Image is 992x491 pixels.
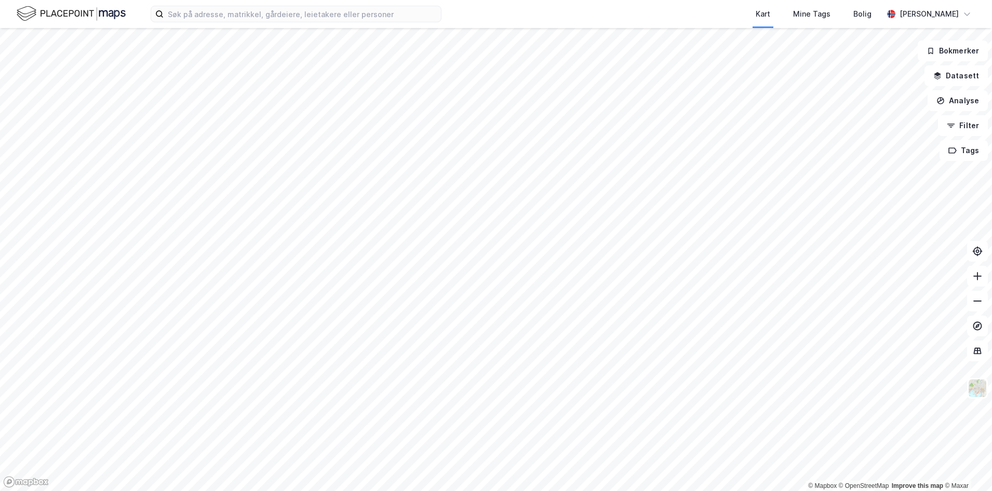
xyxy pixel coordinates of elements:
[900,8,959,20] div: [PERSON_NAME]
[938,115,988,136] button: Filter
[808,482,837,489] a: Mapbox
[924,65,988,86] button: Datasett
[968,378,987,398] img: Z
[853,8,872,20] div: Bolig
[17,5,126,23] img: logo.f888ab2527a4732fd821a326f86c7f29.svg
[756,8,770,20] div: Kart
[892,482,943,489] a: Improve this map
[940,441,992,491] div: Kontrollprogram for chat
[164,6,441,22] input: Søk på adresse, matrikkel, gårdeiere, leietakere eller personer
[940,441,992,491] iframe: Chat Widget
[928,90,988,111] button: Analyse
[3,476,49,488] a: Mapbox homepage
[918,40,988,61] button: Bokmerker
[793,8,830,20] div: Mine Tags
[839,482,889,489] a: OpenStreetMap
[940,140,988,161] button: Tags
